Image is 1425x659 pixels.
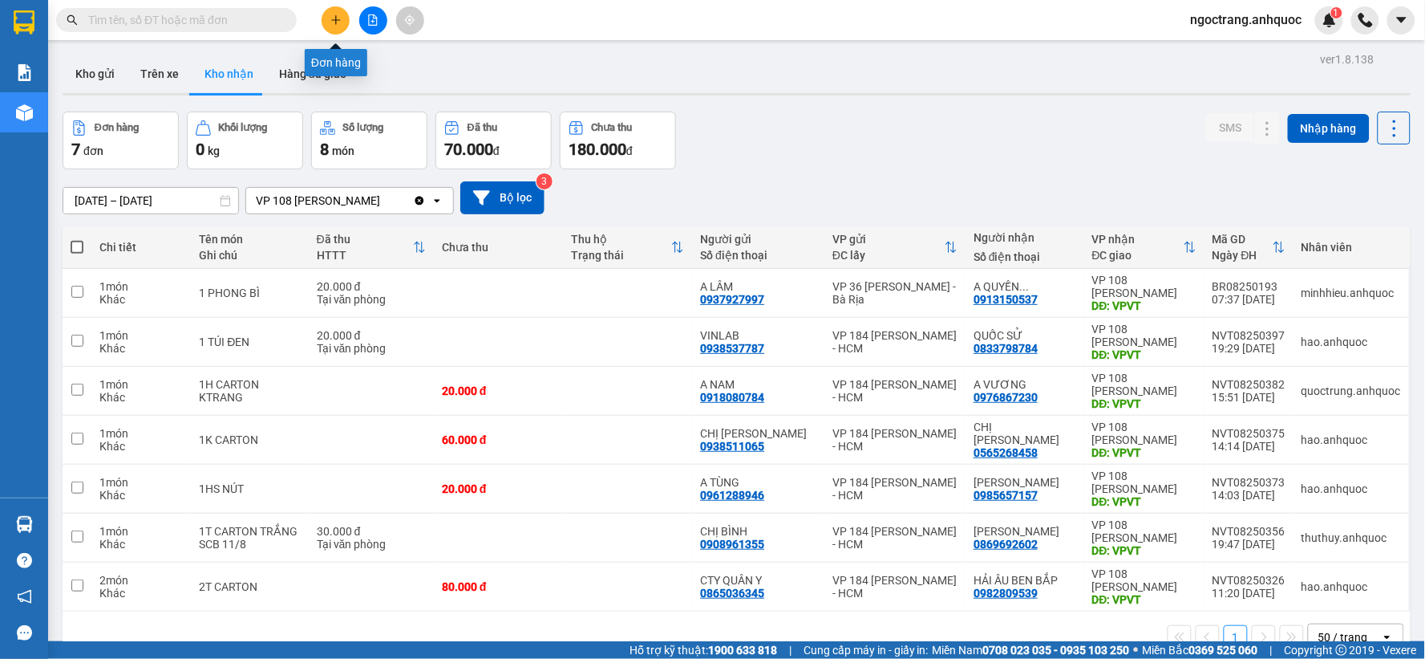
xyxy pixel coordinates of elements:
[700,378,816,391] div: A NAM
[592,122,633,133] div: Chưa thu
[71,140,80,159] span: 7
[1092,495,1196,508] div: DĐ: VPVT
[63,188,238,214] input: Select a date range.
[1322,13,1337,27] img: icon-new-feature
[974,378,1076,391] div: A VƯƠNG
[431,194,443,207] svg: open
[1302,384,1401,397] div: quoctrung.anhquoc
[1387,6,1415,35] button: caret-down
[1336,645,1347,656] span: copyright
[1178,10,1315,30] span: ngoctrang.anhquoc
[396,6,424,35] button: aim
[153,15,192,32] span: Nhận:
[974,476,1076,489] div: ANH HẢI
[14,15,38,32] span: Gửi:
[99,391,183,404] div: Khác
[219,122,268,133] div: Khối lượng
[99,525,183,538] div: 1 món
[1092,544,1196,557] div: DĐ: VPVT
[1084,226,1204,269] th: Toggle SortBy
[1224,625,1248,649] button: 1
[974,525,1076,538] div: ANH KHANG
[187,112,303,169] button: Khối lượng0kg
[700,440,764,453] div: 0938511065
[153,14,282,71] div: VP 184 [PERSON_NAME] - HCM
[569,140,626,159] span: 180.000
[700,280,816,293] div: A LÂM
[832,233,945,246] div: VP gửi
[442,580,555,593] div: 80.000 đ
[1206,113,1254,142] button: SMS
[1092,274,1196,299] div: VP 108 [PERSON_NAME]
[1212,427,1285,440] div: NVT08250375
[99,587,183,600] div: Khác
[974,231,1076,244] div: Người nhận
[435,112,552,169] button: Đã thu70.000đ
[1143,641,1258,659] span: Miền Bắc
[317,233,413,246] div: Đã thu
[95,122,139,133] div: Đơn hàng
[974,250,1076,263] div: Số điện thoại
[16,516,33,533] img: warehouse-icon
[708,644,777,657] strong: 1900 633 818
[199,538,300,551] div: SCB 11/8
[128,55,192,93] button: Trên xe
[974,329,1076,342] div: QUỐC SỬ
[974,280,1076,293] div: A QUYỀN -0971034715
[974,587,1038,600] div: 0982809539
[99,378,183,391] div: 1 món
[700,391,764,404] div: 0918080784
[832,427,957,453] div: VP 184 [PERSON_NAME] - HCM
[266,55,359,93] button: Hàng đã giao
[83,144,103,157] span: đơn
[832,378,957,404] div: VP 184 [PERSON_NAME] - HCM
[317,280,426,293] div: 20.000 đ
[199,525,300,538] div: 1T CARTON TRẮNG
[1092,397,1196,410] div: DĐ: VPVT
[332,144,354,157] span: món
[1092,446,1196,459] div: DĐ: VPVT
[88,11,277,29] input: Tìm tên, số ĐT hoặc mã đơn
[493,144,500,157] span: đ
[789,641,791,659] span: |
[700,329,816,342] div: VINLAB
[1092,299,1196,312] div: DĐ: VPVT
[99,440,183,453] div: Khác
[974,489,1038,502] div: 0985657157
[343,122,384,133] div: Số lượng
[14,71,142,94] div: 0907280304
[1212,538,1285,551] div: 19:47 [DATE]
[199,580,300,593] div: 2T CARTON
[311,112,427,169] button: Số lượng8món
[804,641,929,659] span: Cung cấp máy in - giấy in:
[153,71,282,91] div: CHÚ LÂM
[320,140,329,159] span: 8
[832,476,957,502] div: VP 184 [PERSON_NAME] - HCM
[536,173,553,189] sup: 3
[974,293,1038,306] div: 0913150537
[305,49,367,76] div: Đơn hàng
[1092,233,1184,246] div: VP nhận
[413,194,426,207] svg: Clear value
[1212,440,1285,453] div: 14:14 [DATE]
[99,241,183,254] div: Chi tiết
[99,574,183,587] div: 2 món
[832,280,957,306] div: VP 36 [PERSON_NAME] - Bà Rịa
[700,574,816,587] div: CTY QUÂN Y
[317,525,426,538] div: 30.000 đ
[1212,525,1285,538] div: NVT08250356
[17,589,32,604] span: notification
[317,329,426,342] div: 20.000 đ
[1212,342,1285,355] div: 19:29 [DATE]
[1334,7,1339,18] span: 1
[974,446,1038,459] div: 0565268458
[700,538,764,551] div: 0908961355
[199,287,300,299] div: 1 PHONG BÌ
[199,336,300,348] div: 1 TÚI ĐEN
[571,249,671,262] div: Trạng thái
[824,226,966,269] th: Toggle SortBy
[14,14,142,52] div: VP 108 [PERSON_NAME]
[63,112,179,169] button: Đơn hàng7đơn
[63,55,128,93] button: Kho gửi
[442,241,555,254] div: Chưa thu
